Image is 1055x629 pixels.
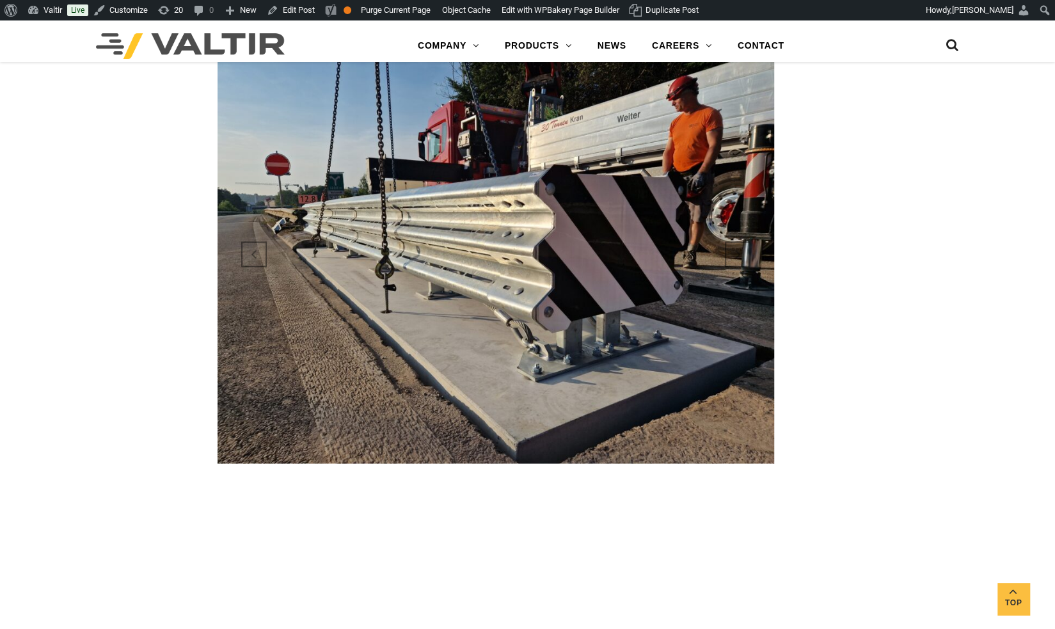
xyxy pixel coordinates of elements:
a: PRODUCTS [492,33,585,59]
a: Live [67,4,88,16]
a: NEWS [585,33,639,59]
div: OK [344,6,351,14]
a: COMPANY [405,33,492,59]
a: CAREERS [639,33,725,59]
a: Top [997,583,1029,615]
span: Top [997,596,1029,610]
a: CONTACT [725,33,797,59]
a: Next [720,237,755,271]
img: Valtir [96,33,285,59]
a: Previous [237,237,271,271]
span: [PERSON_NAME] [952,5,1013,15]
